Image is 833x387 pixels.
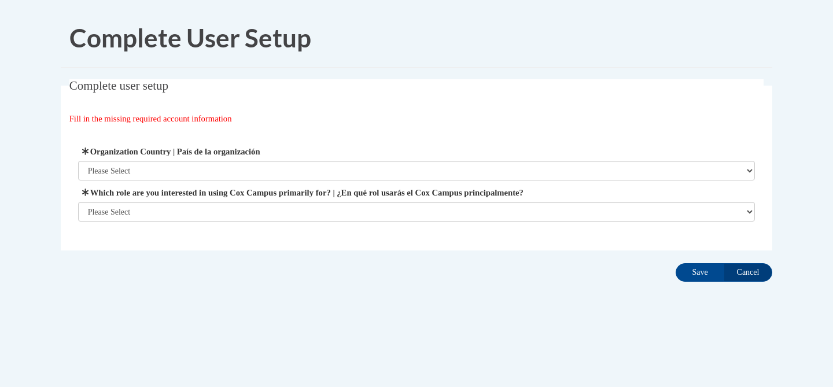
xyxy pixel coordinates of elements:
[724,263,772,282] input: Cancel
[676,263,724,282] input: Save
[69,79,168,93] span: Complete user setup
[69,114,232,123] span: Fill in the missing required account information
[78,145,755,158] label: Organization Country | País de la organización
[69,23,311,53] span: Complete User Setup
[78,186,755,199] label: Which role are you interested in using Cox Campus primarily for? | ¿En qué rol usarás el Cox Camp...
